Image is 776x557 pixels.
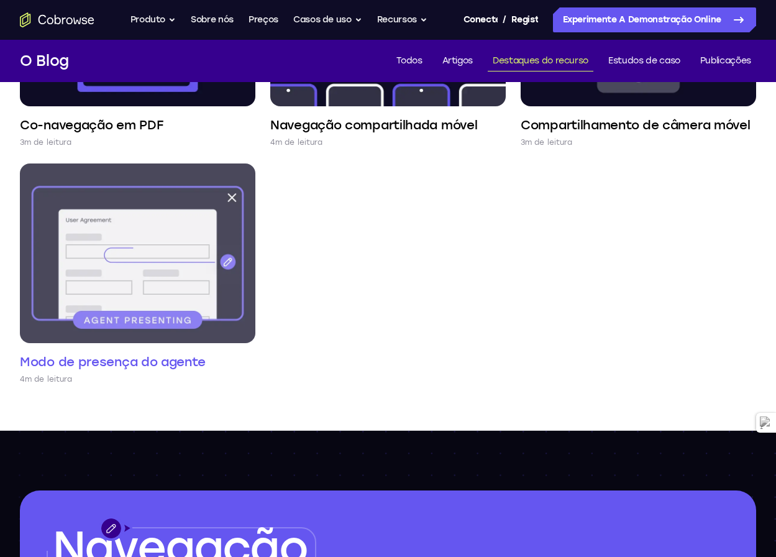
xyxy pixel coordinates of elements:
[377,14,417,25] font: Recursos
[511,7,537,32] a: Registrar
[511,14,551,25] font: Registrar
[396,55,422,66] font: Todos
[130,7,176,32] button: Produto
[442,55,473,66] font: Artigos
[20,163,255,385] a: Modo de presença do agente 4m de leitura
[20,117,163,132] font: Co-navegação em PDF
[249,14,278,25] font: Preços
[563,14,721,25] font: Experimente a demonstração online
[20,163,255,343] img: Modo de presença do agente
[553,7,756,32] a: Experimente a demonstração online
[521,138,573,147] font: 3m de leitura
[488,51,593,71] a: Destaques do recurso
[521,117,750,132] font: Compartilhamento de câmera móvel
[249,7,278,32] a: Preços
[20,138,72,147] font: 3m de leitura
[603,51,685,71] a: Estudos de caso
[270,117,477,132] font: Navegação compartilhada móvel
[130,14,166,25] font: Produto
[391,51,427,71] a: Todos
[695,51,756,71] a: Publicações
[20,354,205,369] font: Modo de presença do agente
[463,7,498,32] a: Conecte-se
[437,51,478,71] a: Artigos
[293,14,352,25] font: Casos de uso
[20,12,94,27] a: Ir para a página inicial
[503,14,506,25] font: /
[463,14,516,25] font: Conecte-se
[191,14,234,25] font: Sobre nós
[377,7,427,32] button: Recursos
[493,55,588,66] font: Destaques do recurso
[270,138,323,147] font: 4m de leitura
[191,7,234,32] a: Sobre nós
[20,375,73,384] font: 4m de leitura
[700,55,751,66] font: Publicações
[20,52,69,70] font: O Blog
[608,55,680,66] font: Estudos de caso
[293,7,362,32] button: Casos de uso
